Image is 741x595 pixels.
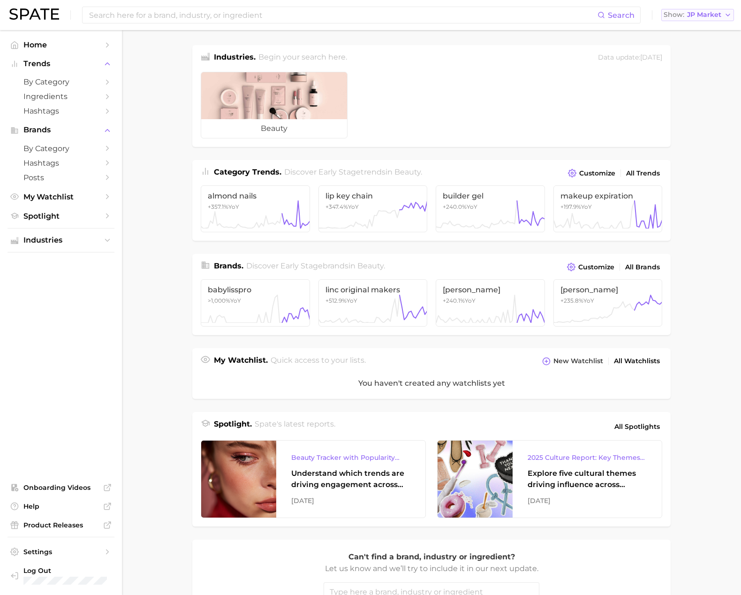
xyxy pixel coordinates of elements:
[626,169,660,177] span: All Trends
[623,261,662,274] a: All Brands
[8,499,114,513] a: Help
[528,468,647,490] div: Explore five cultural themes driving influence across beauty, food, and pop culture.
[23,60,98,68] span: Trends
[553,185,663,232] a: makeup expiration+197.9%YoY
[23,159,98,168] span: Hashtags
[201,119,347,138] span: beauty
[23,92,98,101] span: Ingredients
[23,521,98,529] span: Product Releases
[687,12,721,17] span: JP Market
[8,75,114,89] a: by Category
[255,419,335,435] h2: Spate's latest reports.
[560,285,656,294] span: [PERSON_NAME]
[8,38,114,52] a: Home
[284,168,422,176] span: Discover Early Stage trends in .
[443,191,538,200] span: builder gel
[23,126,98,134] span: Brands
[201,185,310,232] a: almond nails+357.1%YoY
[23,173,98,182] span: Posts
[214,261,243,270] span: Brands .
[214,419,252,435] h1: Spotlight.
[201,440,426,518] a: Beauty Tracker with Popularity IndexUnderstand which trends are driving engagement across platfor...
[608,11,635,20] span: Search
[325,297,357,304] span: +512.9% YoY
[23,236,98,244] span: Industries
[443,297,476,304] span: +240.1% YoY
[23,502,98,511] span: Help
[9,8,59,20] img: SPATE
[23,483,98,492] span: Onboarding Videos
[625,263,660,271] span: All Brands
[436,185,545,232] a: builder gel+240.0%YoY
[201,279,310,326] a: babylisspro>1,000%YoY
[325,285,421,294] span: linc original makers
[325,203,359,210] span: +347.4% YoY
[560,191,656,200] span: makeup expiration
[271,355,366,368] h2: Quick access to your lists.
[8,89,114,104] a: Ingredients
[8,545,114,559] a: Settings
[661,9,734,21] button: ShowJP Market
[208,297,230,304] span: >1,000%
[566,167,618,180] button: Customize
[192,368,671,399] div: You haven't created any watchlists yet
[614,421,660,432] span: All Spotlights
[8,123,114,137] button: Brands
[318,185,428,232] a: lip key chain+347.4%YoY
[8,170,114,185] a: Posts
[357,261,384,270] span: beauty
[553,279,663,326] a: [PERSON_NAME]+235.8%YoY
[8,564,114,587] a: Log out. Currently logged in with e-mail yumi.toki@spate.nyc.
[598,52,662,64] div: Data update: [DATE]
[23,107,98,115] span: Hashtags
[560,203,592,210] span: +197.9% YoY
[246,261,385,270] span: Discover Early Stage brands in .
[258,52,347,64] h2: Begin your search here.
[208,285,303,294] span: babylisspro
[23,566,107,575] span: Log Out
[565,260,617,274] button: Customize
[578,263,614,271] span: Customize
[23,212,98,221] span: Spotlight
[437,440,662,518] a: 2025 Culture Report: Key Themes That Are Shaping Consumer DemandExplore five cultural themes driv...
[553,357,603,365] span: New Watchlist
[291,468,410,490] div: Understand which trends are driving engagement across platforms in the skin, hair, makeup, and fr...
[8,141,114,156] a: by Category
[214,168,281,176] span: Category Trends .
[8,57,114,71] button: Trends
[614,357,660,365] span: All Watchlists
[612,355,662,367] a: All Watchlists
[318,279,428,326] a: linc original makers+512.9%YoY
[443,203,477,210] span: +240.0% YoY
[664,12,684,17] span: Show
[208,203,239,210] span: +357.1% YoY
[23,40,98,49] span: Home
[201,72,348,138] a: beauty
[324,551,539,563] p: Can't find a brand, industry or ingredient?
[8,190,114,204] a: My Watchlist
[612,419,662,435] a: All Spotlights
[8,233,114,247] button: Industries
[214,52,256,64] h1: Industries.
[208,297,241,304] span: YoY
[291,452,410,463] div: Beauty Tracker with Popularity Index
[560,297,594,304] span: +235.8% YoY
[624,167,662,180] a: All Trends
[540,355,605,368] button: New Watchlist
[579,169,615,177] span: Customize
[436,279,545,326] a: [PERSON_NAME]+240.1%YoY
[394,168,421,176] span: beauty
[214,355,268,368] h1: My Watchlist.
[443,285,538,294] span: [PERSON_NAME]
[23,77,98,86] span: by Category
[23,548,98,556] span: Settings
[23,192,98,201] span: My Watchlist
[8,481,114,495] a: Onboarding Videos
[8,156,114,170] a: Hashtags
[8,104,114,118] a: Hashtags
[23,144,98,153] span: by Category
[88,7,597,23] input: Search here for a brand, industry, or ingredient
[528,495,647,506] div: [DATE]
[8,209,114,223] a: Spotlight
[528,452,647,463] div: 2025 Culture Report: Key Themes That Are Shaping Consumer Demand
